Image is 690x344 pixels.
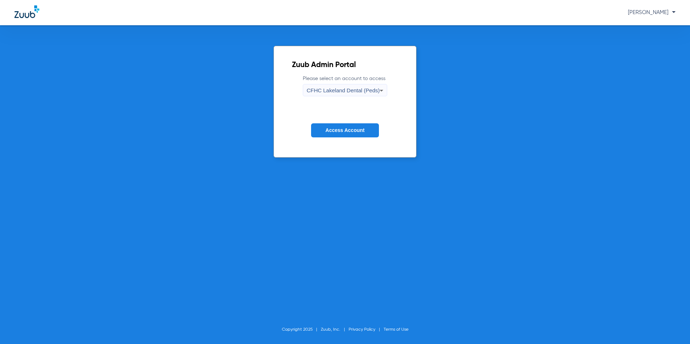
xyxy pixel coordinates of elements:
li: Copyright 2025 [282,326,321,333]
a: Terms of Use [384,327,409,332]
li: Zuub, Inc. [321,326,349,333]
button: Access Account [311,123,379,137]
img: Zuub Logo [14,5,39,18]
span: [PERSON_NAME] [628,10,676,15]
h2: Zuub Admin Portal [292,62,398,69]
a: Privacy Policy [349,327,375,332]
span: Access Account [326,127,364,133]
iframe: Chat Widget [654,309,690,344]
label: Please select an account to access [303,75,388,96]
span: CFHC Lakeland Dental (Peds) [307,87,380,93]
